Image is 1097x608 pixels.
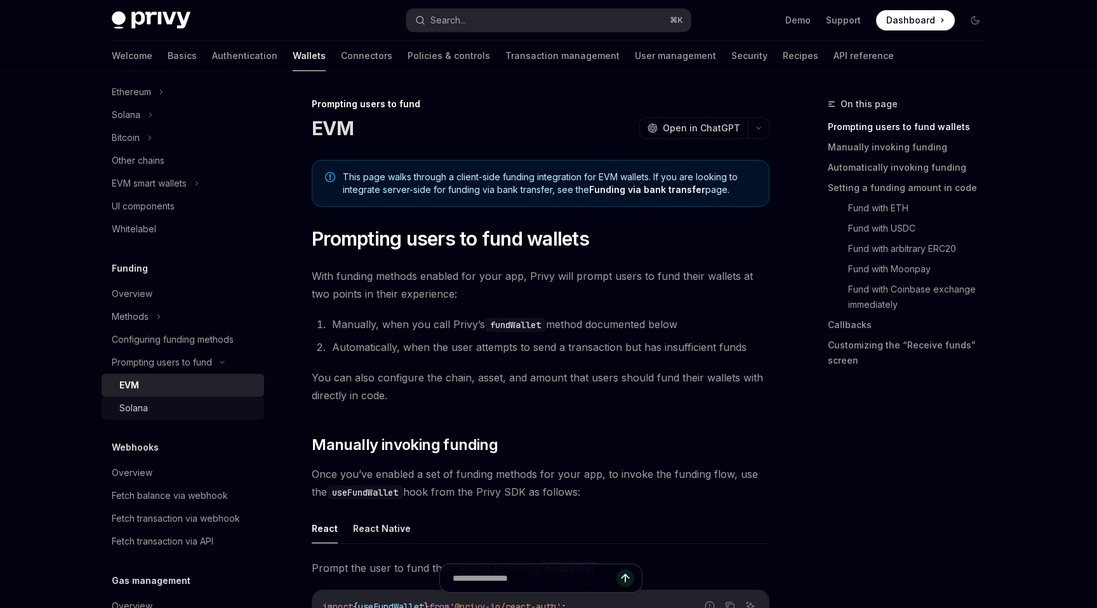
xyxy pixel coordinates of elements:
a: Fetch transaction via webhook [102,507,264,530]
span: This page walks through a client-side funding integration for EVM wallets. If you are looking to ... [343,171,756,196]
a: Customizing the “Receive funds” screen [828,335,995,371]
a: Fetch transaction via API [102,530,264,553]
a: Other chains [102,149,264,172]
a: User management [635,41,716,71]
li: Manually, when you call Privy’s method documented below [328,315,769,333]
a: Fund with ETH [848,198,995,218]
a: Fund with USDC [848,218,995,239]
div: Fetch balance via webhook [112,488,228,503]
div: Prompting users to fund [312,98,769,110]
div: Solana [112,107,140,122]
div: Overview [112,286,152,301]
a: Dashboard [876,10,955,30]
button: Send message [616,569,634,587]
a: Callbacks [828,315,995,335]
span: On this page [841,96,898,112]
div: UI components [112,199,175,214]
h5: Funding [112,261,148,276]
a: Demo [785,14,811,27]
h1: EVM [312,117,354,140]
div: Solana [119,400,148,416]
code: useFundWallet [327,486,403,499]
h5: Webhooks [112,440,159,455]
a: Fund with Moonpay [848,259,995,279]
a: Configuring funding methods [102,328,264,351]
span: Open in ChatGPT [663,122,740,135]
a: Connectors [341,41,392,71]
a: Fund with Coinbase exchange immediately [848,279,995,315]
div: Methods [112,309,149,324]
a: Basics [168,41,197,71]
a: Recipes [783,41,818,71]
a: Solana [102,397,264,420]
a: EVM [102,374,264,397]
div: Prompting users to fund [112,355,212,370]
div: Bitcoin [112,130,140,145]
button: Open in ChatGPT [639,117,748,139]
div: Fetch transaction via API [112,534,213,549]
a: Support [826,14,861,27]
span: Manually invoking funding [312,435,498,455]
a: UI components [102,195,264,218]
span: Prompting users to fund wallets [312,227,589,250]
svg: Note [325,172,335,182]
div: Overview [112,465,152,480]
code: fundWallet [485,318,546,332]
span: Once you’ve enabled a set of funding methods for your app, to invoke the funding flow, use the ho... [312,465,769,501]
span: Dashboard [886,14,935,27]
a: Prompting users to fund wallets [828,117,995,137]
img: dark logo [112,11,190,29]
button: Toggle dark mode [965,10,985,30]
button: Search...⌘K [406,9,691,32]
a: Fund with arbitrary ERC20 [848,239,995,259]
a: Overview [102,282,264,305]
a: Funding via bank transfer [589,184,705,195]
a: Authentication [212,41,277,71]
a: Fetch balance via webhook [102,484,264,507]
a: Welcome [112,41,152,71]
div: Search... [430,13,466,28]
div: Fetch transaction via webhook [112,511,240,526]
a: Automatically invoking funding [828,157,995,178]
button: React Native [353,513,411,543]
div: Ethereum [112,84,151,100]
a: Policies & controls [408,41,490,71]
a: Overview [102,461,264,484]
div: EVM [119,378,139,393]
a: Setting a funding amount in code [828,178,995,198]
div: Other chains [112,153,164,168]
a: Security [731,41,768,71]
div: Whitelabel [112,221,156,237]
li: Automatically, when the user attempts to send a transaction but has insufficient funds [328,338,769,356]
a: Transaction management [505,41,620,71]
div: EVM smart wallets [112,176,187,191]
a: Wallets [293,41,326,71]
h5: Gas management [112,573,190,588]
a: API reference [834,41,894,71]
button: React [312,513,338,543]
a: Manually invoking funding [828,137,995,157]
span: ⌘ K [670,15,683,25]
a: Whitelabel [102,218,264,241]
span: Prompt the user to fund their wallets by calling . [312,559,769,577]
span: You can also configure the chain, asset, and amount that users should fund their wallets with dir... [312,369,769,404]
span: With funding methods enabled for your app, Privy will prompt users to fund their wallets at two p... [312,267,769,303]
div: Configuring funding methods [112,332,234,347]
